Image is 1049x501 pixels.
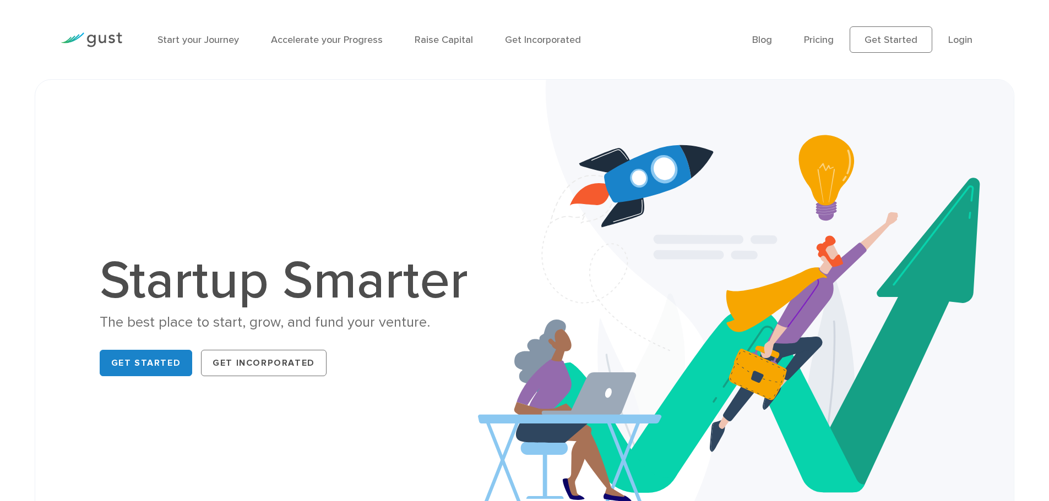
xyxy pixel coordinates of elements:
[100,350,193,376] a: Get Started
[415,34,473,46] a: Raise Capital
[157,34,239,46] a: Start your Journey
[505,34,581,46] a: Get Incorporated
[100,313,480,332] div: The best place to start, grow, and fund your venture.
[948,34,972,46] a: Login
[100,255,480,307] h1: Startup Smarter
[804,34,834,46] a: Pricing
[271,34,383,46] a: Accelerate your Progress
[752,34,772,46] a: Blog
[850,26,932,53] a: Get Started
[201,350,327,376] a: Get Incorporated
[61,32,122,47] img: Gust Logo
